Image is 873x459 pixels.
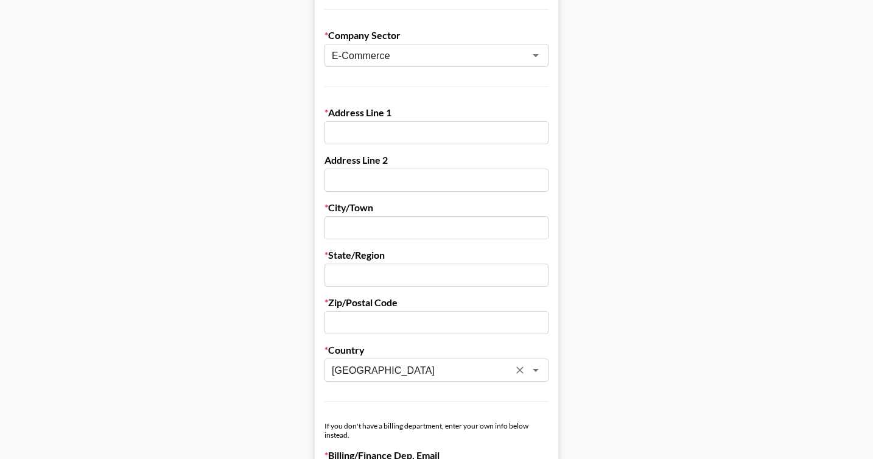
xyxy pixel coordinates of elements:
label: Country [324,344,549,356]
label: City/Town [324,201,549,214]
label: Company Sector [324,29,549,41]
label: State/Region [324,249,549,261]
button: Open [527,362,544,379]
div: If you don't have a billing department, enter your own info below instead. [324,421,549,440]
label: Address Line 1 [324,107,549,119]
label: Address Line 2 [324,154,549,166]
button: Open [527,47,544,64]
button: Clear [511,362,528,379]
label: Zip/Postal Code [324,296,549,309]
